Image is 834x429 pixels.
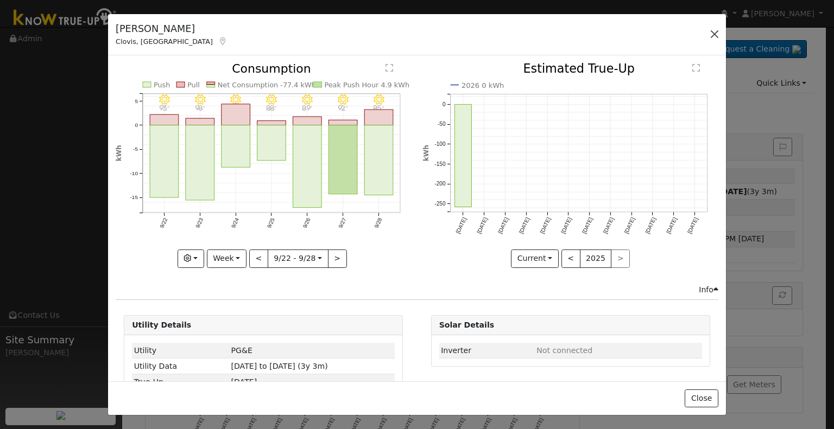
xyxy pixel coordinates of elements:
text: [DATE] [623,216,636,235]
strong: Utility Details [132,321,191,329]
text: [DATE] [581,216,594,235]
text: [DATE] [665,216,678,235]
text: [DATE] [476,216,489,235]
text: Pull [187,81,200,89]
button: < [249,249,268,268]
text: 9/25 [266,217,276,229]
i: 9/22 - Clear [159,94,170,105]
span: Clovis, [GEOGRAPHIC_DATA] [116,37,213,46]
button: > [328,249,347,268]
text: 0 [135,122,138,128]
i: 9/24 - Clear [231,94,242,105]
text: [DATE] [497,216,510,235]
button: 2025 [580,249,612,268]
rect: onclick="" [329,120,358,126]
span: ID: null, authorized: None [536,346,592,355]
text: 9/23 [194,217,204,229]
p: 98° [191,105,210,111]
text: 2026 0 kWh [462,81,504,89]
text: kWh [115,145,123,162]
text: [DATE] [454,216,467,235]
text: -250 [434,201,446,207]
td: Inverter [439,343,535,358]
div: Info [699,284,718,296]
text: Push [154,81,170,89]
text: [DATE] [518,216,531,235]
button: < [561,249,580,268]
text: [DATE] [686,216,699,235]
text: 9/27 [338,217,347,229]
rect: onclick="" [186,118,214,125]
rect: onclick="" [257,125,286,161]
text: Peak Push Hour 4.9 kWh [325,81,410,89]
text: 9/28 [374,217,383,229]
text: 9/22 [159,217,168,229]
text: [DATE] [560,216,573,235]
rect: onclick="" [222,125,250,168]
rect: onclick="" [222,104,250,125]
p: 85° [369,105,388,111]
rect: onclick="" [186,125,214,200]
i: 9/28 - MostlyClear [374,94,384,105]
rect: onclick="" [365,125,394,195]
h5: [PERSON_NAME] [116,22,228,36]
span: [DATE] to [DATE] (3y 3m) [231,362,328,370]
text: [DATE] [644,216,657,235]
text: [DATE] [602,216,615,235]
text: -50 [437,121,445,127]
text: -100 [434,142,446,148]
button: Week [207,249,247,268]
rect: onclick="" [150,115,179,126]
a: Map [218,37,228,46]
rect: onclick="" [150,125,179,197]
span: ID: 14699704, authorized: 07/25/24 [231,346,252,355]
text: [DATE] [539,216,552,235]
text: Estimated True-Up [523,62,635,76]
text: 5 [135,98,138,104]
button: Current [511,249,559,268]
rect: onclick="" [293,125,322,208]
td: True-Up [132,374,229,390]
button: 9/22 - 9/28 [268,249,328,268]
text: 9/24 [230,217,240,229]
strong: Solar Details [439,321,494,329]
i: 9/23 - Clear [195,94,206,105]
p: 93° [155,105,174,111]
button: Close [685,389,718,408]
text: -10 [130,170,138,176]
text:  [692,64,700,73]
text: -5 [133,146,138,152]
td: Utility [132,343,229,358]
text: Net Consumption -77.4 kWh [218,81,316,89]
i: 9/25 - MostlyClear [266,94,277,105]
p: 92° [334,105,353,111]
text: 0 [442,101,445,107]
td: [DATE] [229,374,395,390]
rect: onclick="" [365,110,394,125]
text: -15 [130,195,138,201]
text: kWh [422,145,430,162]
text: 9/26 [302,217,312,229]
rect: onclick="" [293,117,322,125]
rect: onclick="" [257,121,286,125]
p: 88° [262,105,281,111]
i: 9/27 - MostlyClear [338,94,349,105]
i: 9/26 - MostlyClear [302,94,313,105]
p: 89° [298,105,317,111]
text: Consumption [232,62,311,75]
text: -200 [434,181,446,187]
text: -150 [434,161,446,167]
rect: onclick="" [329,125,358,194]
rect: onclick="" [454,105,471,207]
text:  [386,63,393,72]
td: Utility Data [132,358,229,374]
